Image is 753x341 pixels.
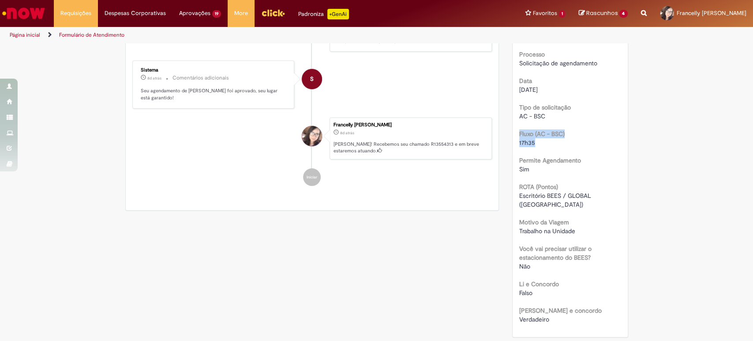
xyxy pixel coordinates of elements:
div: Francelly [PERSON_NAME] [333,122,487,128]
b: Permite Agendamento [519,156,581,164]
a: Rascunhos [578,9,628,18]
div: Sistema [141,68,288,73]
div: Francelly Emilly Lucas [302,126,322,146]
span: Verdadeiro [519,315,549,323]
b: Motivo da Viagem [519,218,569,226]
a: Página inicial [10,31,40,38]
span: 1 [559,10,566,18]
span: Despesas Corporativas [105,9,166,18]
b: Processo [519,50,545,58]
li: Francelly Emilly Lucas [132,117,492,160]
time: 22/09/2025 10:44:34 [340,130,354,136]
div: Padroniza [298,9,349,19]
span: Favoritos [533,9,557,18]
span: S [310,68,314,90]
b: Data [519,77,532,85]
span: 17h35 [519,139,535,147]
b: Você vai precisar utilizar o estacionamento do BEES? [519,245,592,261]
span: Falso [519,289,532,297]
p: Seu agendamento de [PERSON_NAME] foi aprovado, seu lugar está garantido! [141,87,288,101]
p: +GenAi [327,9,349,19]
span: Não [519,262,530,270]
ul: Trilhas de página [7,27,495,43]
img: click_logo_yellow_360x200.png [261,6,285,19]
span: Requisições [60,9,91,18]
span: Sim [519,165,529,173]
span: AC - BSC [519,112,545,120]
span: [DATE] [519,86,538,94]
span: 19 [212,10,221,18]
span: Escritório BEES / GLOBAL ([GEOGRAPHIC_DATA]) [519,192,593,208]
a: Formulário de Atendimento [59,31,124,38]
ul: Histórico de tíquete [132,2,492,195]
span: 8d atrás [147,76,161,81]
span: More [234,9,248,18]
span: 8d atrás [340,130,354,136]
span: 4 [619,10,628,18]
div: System [302,69,322,89]
small: Comentários adicionais [172,74,229,82]
b: Tipo de solicitação [519,103,571,111]
span: Francelly [PERSON_NAME] [677,9,746,17]
time: 22/09/2025 10:44:39 [147,76,161,81]
span: Solicitação de agendamento [519,59,597,67]
span: Aprovações [179,9,210,18]
span: Rascunhos [586,9,618,17]
p: [PERSON_NAME]! Recebemos seu chamado R13554313 e em breve estaremos atuando. [333,141,487,155]
b: Li e Concordo [519,280,559,288]
span: Trabalho na Unidade [519,227,575,235]
b: [PERSON_NAME] e concordo [519,307,602,314]
img: ServiceNow [1,4,46,22]
b: ROTA (Pontos) [519,183,558,191]
b: Fluxo (AC - BSC) [519,130,565,138]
